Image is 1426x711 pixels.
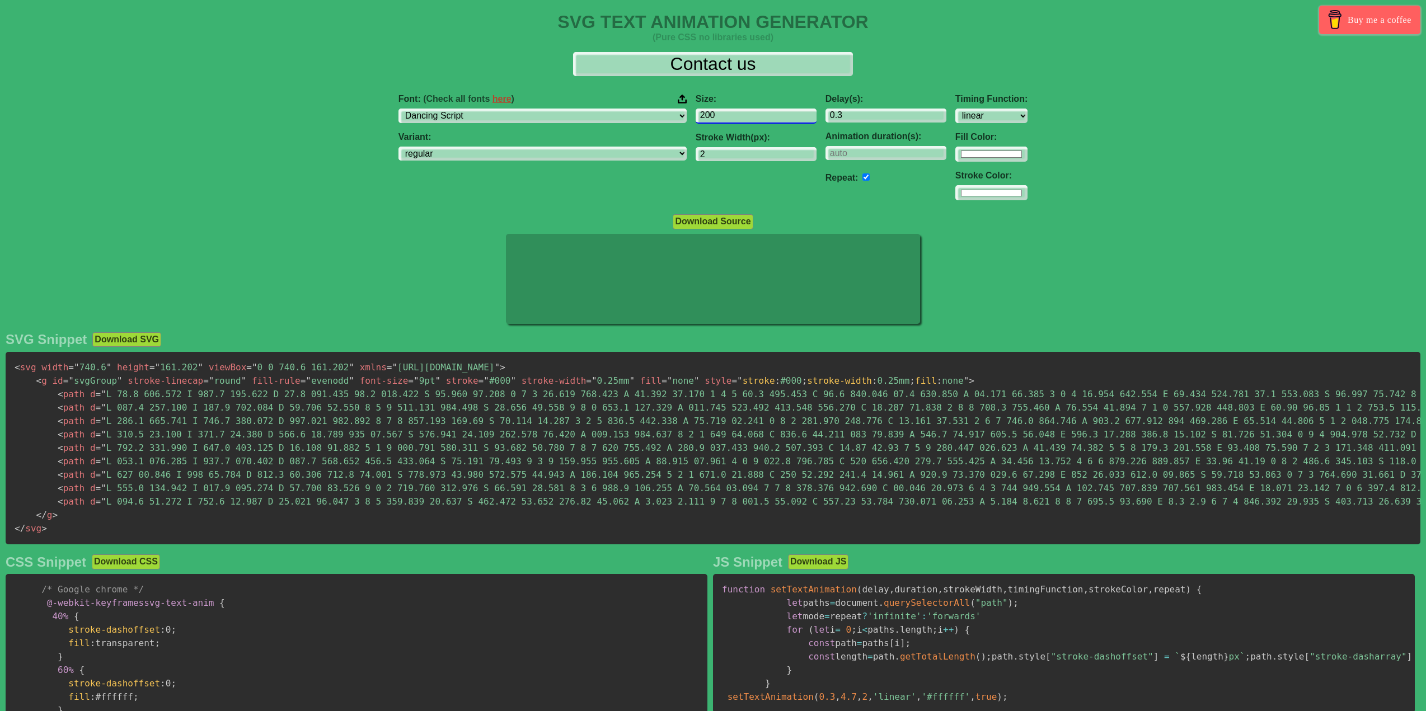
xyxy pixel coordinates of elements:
[705,375,731,386] span: style
[96,496,101,507] span: =
[101,402,106,413] span: "
[889,584,895,595] span: ,
[522,375,587,386] span: stroke-width
[106,362,112,373] span: "
[47,597,144,608] span: @-webkit-keyframes
[970,691,975,702] span: ,
[90,442,96,453] span: d
[101,389,106,399] span: "
[203,375,246,386] span: round
[857,691,862,702] span: ,
[841,691,857,702] span: 4.7
[209,362,246,373] span: viewBox
[1013,597,1019,608] span: ;
[846,624,852,635] span: 0
[446,375,479,386] span: stroke
[90,483,96,493] span: d
[252,375,301,386] span: fill-rule
[713,554,782,570] h2: JS Snippet
[58,416,63,426] span: <
[937,584,943,595] span: ,
[696,147,817,161] input: 2px
[387,362,500,373] span: [URL][DOMAIN_NAME]
[36,375,47,386] span: g
[15,523,25,534] span: </
[970,597,975,608] span: (
[15,362,36,373] span: svg
[36,510,53,520] span: g
[1348,10,1411,30] span: Buy me a coffee
[862,691,868,702] span: 2
[743,375,775,386] span: stroke
[1008,597,1014,608] span: )
[696,109,817,124] input: 100
[835,691,841,702] span: ,
[819,691,835,702] span: 0.3
[68,362,111,373] span: 740.6
[360,375,409,386] span: font-size
[246,362,252,373] span: =
[900,638,906,648] span: ]
[1186,584,1192,595] span: )
[997,691,1002,702] span: )
[492,94,512,103] a: here
[586,375,592,386] span: =
[894,651,900,662] span: .
[964,375,969,386] span: "
[662,375,699,386] span: none
[937,375,942,386] span: :
[160,678,166,689] span: :
[96,402,101,413] span: =
[884,597,970,608] span: querySelectorAll
[149,362,155,373] span: =
[171,624,176,635] span: ;
[58,429,85,440] span: path
[117,362,149,373] span: height
[6,332,87,347] h2: SVG Snippet
[398,132,687,142] label: Variant:
[808,638,835,648] span: const
[96,469,101,480] span: =
[954,624,959,635] span: )
[1180,651,1191,662] span: ${
[825,146,946,160] input: auto
[68,678,160,689] span: stroke-dashoffset
[825,173,859,182] label: Repeat:
[68,362,74,373] span: =
[41,523,47,534] span: >
[975,651,981,662] span: (
[862,624,868,635] span: <
[640,375,662,386] span: fill
[58,456,85,467] span: path
[932,624,938,635] span: ;
[101,416,106,426] span: "
[728,691,814,702] span: setTextAnimation
[835,624,841,635] span: =
[814,624,830,635] span: let
[92,554,160,569] button: Download CSS
[96,456,101,467] span: =
[873,691,916,702] span: 'linear'
[906,638,911,648] span: ;
[731,375,742,386] span: ="
[775,375,781,386] span: :
[36,375,42,386] span: <
[47,597,214,608] span: svg-text-anim
[1148,584,1153,595] span: ,
[41,362,68,373] span: width
[765,678,771,689] span: }
[857,638,862,648] span: =
[921,691,970,702] span: '#ffffff'
[96,483,101,493] span: =
[392,362,397,373] span: "
[58,402,63,413] span: <
[63,375,69,386] span: =
[58,429,63,440] span: <
[802,375,808,386] span: ;
[743,375,964,386] span: #000 0.25mm none
[58,469,85,480] span: path
[1407,651,1413,662] span: ]
[117,375,123,386] span: "
[90,638,96,648] span: :
[867,691,873,702] span: ,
